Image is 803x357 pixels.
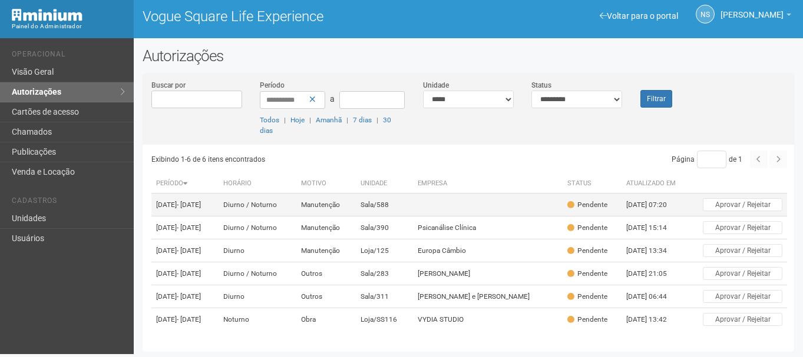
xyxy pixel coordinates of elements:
[640,90,672,108] button: Filtrar
[356,216,412,239] td: Sala/390
[353,116,372,124] a: 7 dias
[356,308,412,331] td: Loja/SS116
[12,9,82,21] img: Minium
[413,174,563,193] th: Empresa
[622,216,686,239] td: [DATE] 15:14
[151,239,219,262] td: [DATE]
[703,221,782,234] button: Aprovar / Rejeitar
[721,12,791,21] a: [PERSON_NAME]
[177,315,201,323] span: - [DATE]
[346,116,348,124] span: |
[567,246,607,256] div: Pendente
[413,285,563,308] td: [PERSON_NAME] e [PERSON_NAME]
[622,174,686,193] th: Atualizado em
[413,216,563,239] td: Psicanálise Clínica
[151,216,219,239] td: [DATE]
[151,262,219,285] td: [DATE]
[531,80,551,91] label: Status
[356,239,412,262] td: Loja/125
[376,116,378,124] span: |
[151,174,219,193] th: Período
[219,308,296,331] td: Noturno
[177,292,201,301] span: - [DATE]
[356,193,412,216] td: Sala/588
[622,308,686,331] td: [DATE] 13:42
[622,193,686,216] td: [DATE] 07:20
[296,285,356,308] td: Outros
[296,193,356,216] td: Manutenção
[672,155,742,164] span: Página de 1
[143,9,460,24] h1: Vogue Square Life Experience
[567,223,607,233] div: Pendente
[12,21,125,32] div: Painel do Administrador
[309,116,311,124] span: |
[316,116,342,124] a: Amanhã
[284,116,286,124] span: |
[296,174,356,193] th: Motivo
[423,80,449,91] label: Unidade
[151,80,186,91] label: Buscar por
[563,174,622,193] th: Status
[567,200,607,210] div: Pendente
[151,151,465,168] div: Exibindo 1-6 de 6 itens encontrados
[356,262,412,285] td: Sala/283
[290,116,305,124] a: Hoje
[413,239,563,262] td: Europa Câmbio
[356,174,412,193] th: Unidade
[567,315,607,325] div: Pendente
[703,267,782,280] button: Aprovar / Rejeitar
[219,239,296,262] td: Diurno
[696,5,715,24] a: NS
[600,11,678,21] a: Voltar para o portal
[622,262,686,285] td: [DATE] 21:05
[151,308,219,331] td: [DATE]
[219,262,296,285] td: Diurno / Noturno
[151,285,219,308] td: [DATE]
[219,285,296,308] td: Diurno
[567,292,607,302] div: Pendente
[703,313,782,326] button: Aprovar / Rejeitar
[296,262,356,285] td: Outros
[703,290,782,303] button: Aprovar / Rejeitar
[219,174,296,193] th: Horário
[177,246,201,255] span: - [DATE]
[12,50,125,62] li: Operacional
[703,198,782,211] button: Aprovar / Rejeitar
[296,216,356,239] td: Manutenção
[260,116,279,124] a: Todos
[219,193,296,216] td: Diurno / Noturno
[296,308,356,331] td: Obra
[413,262,563,285] td: [PERSON_NAME]
[12,196,125,209] li: Cadastros
[143,47,794,65] h2: Autorizações
[356,285,412,308] td: Sala/311
[151,193,219,216] td: [DATE]
[622,285,686,308] td: [DATE] 06:44
[622,239,686,262] td: [DATE] 13:34
[567,269,607,279] div: Pendente
[260,80,285,91] label: Período
[413,308,563,331] td: VYDIA STUDIO
[330,94,335,104] span: a
[177,269,201,278] span: - [DATE]
[177,223,201,232] span: - [DATE]
[703,244,782,257] button: Aprovar / Rejeitar
[219,216,296,239] td: Diurno / Noturno
[296,239,356,262] td: Manutenção
[177,201,201,209] span: - [DATE]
